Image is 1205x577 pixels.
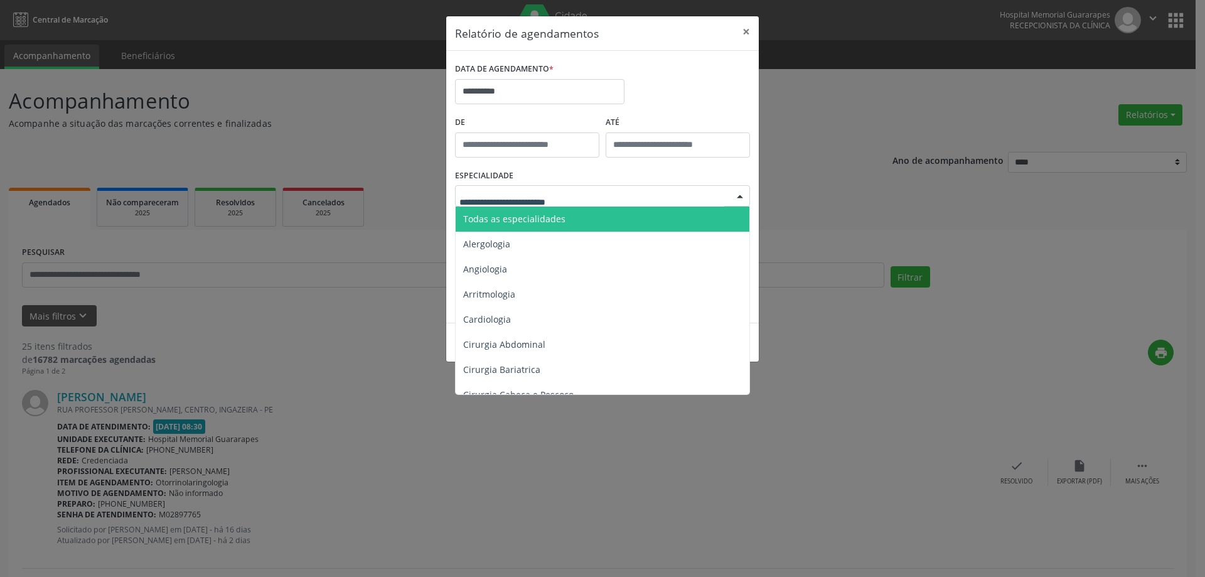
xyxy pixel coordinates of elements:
[734,16,759,47] button: Close
[455,25,599,41] h5: Relatório de agendamentos
[455,60,554,79] label: DATA DE AGENDAMENTO
[455,166,513,186] label: ESPECIALIDADE
[463,213,565,225] span: Todas as especialidades
[463,364,540,375] span: Cirurgia Bariatrica
[463,338,545,350] span: Cirurgia Abdominal
[463,238,510,250] span: Alergologia
[463,313,511,325] span: Cardiologia
[455,113,599,132] label: De
[463,288,515,300] span: Arritmologia
[606,113,750,132] label: ATÉ
[463,263,507,275] span: Angiologia
[463,389,574,401] span: Cirurgia Cabeça e Pescoço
